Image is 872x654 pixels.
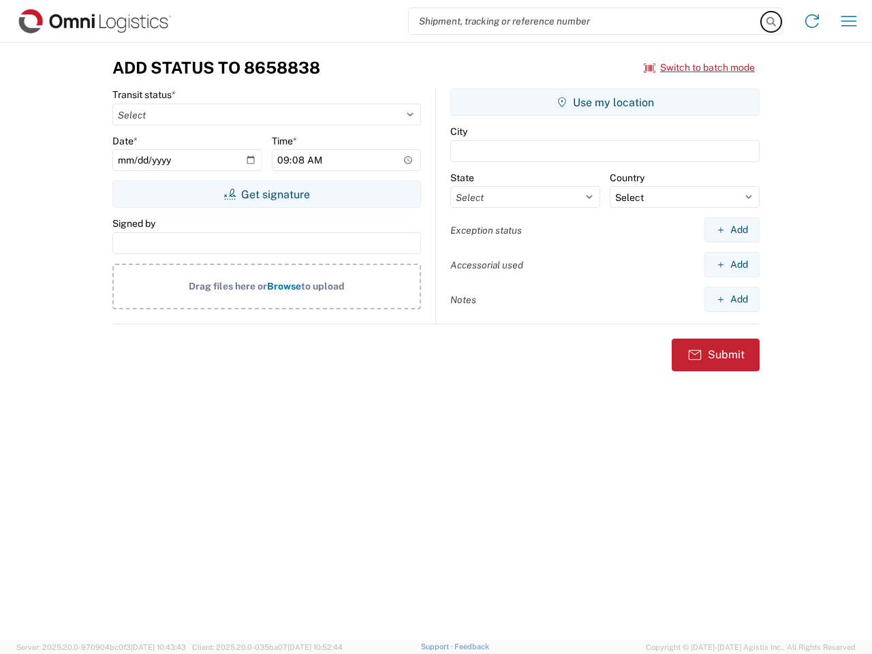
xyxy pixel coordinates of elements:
[189,281,267,292] span: Drag files here or
[272,135,297,147] label: Time
[450,294,476,306] label: Notes
[16,643,186,651] span: Server: 2025.20.0-970904bc0f3
[131,643,186,651] span: [DATE] 10:43:43
[610,172,644,184] label: Country
[112,58,320,78] h3: Add Status to 8658838
[704,252,760,277] button: Add
[450,125,467,138] label: City
[704,287,760,312] button: Add
[454,642,489,651] a: Feedback
[112,217,155,230] label: Signed by
[112,181,421,208] button: Get signature
[450,89,760,116] button: Use my location
[450,259,523,271] label: Accessorial used
[450,224,522,236] label: Exception status
[644,57,755,79] button: Switch to batch mode
[267,281,301,292] span: Browse
[192,643,343,651] span: Client: 2025.20.0-035ba07
[287,643,343,651] span: [DATE] 10:52:44
[450,172,474,184] label: State
[112,135,138,147] label: Date
[112,89,176,101] label: Transit status
[672,339,760,371] button: Submit
[301,281,345,292] span: to upload
[409,8,762,34] input: Shipment, tracking or reference number
[421,642,455,651] a: Support
[646,641,856,653] span: Copyright © [DATE]-[DATE] Agistix Inc., All Rights Reserved
[704,217,760,243] button: Add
